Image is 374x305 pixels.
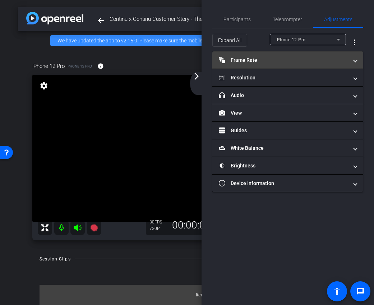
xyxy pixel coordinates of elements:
mat-expansion-panel-header: Audio [212,87,363,104]
span: Adjustments [324,17,352,22]
mat-expansion-panel-header: Frame Rate [212,51,363,69]
mat-panel-title: View [219,109,348,117]
mat-panel-title: Frame Rate [219,56,348,64]
span: iPhone 12 Pro [66,64,92,69]
mat-panel-title: Brightness [219,162,348,170]
button: Expand All [212,34,247,47]
span: Expand All [218,33,241,47]
mat-expansion-panel-header: Device Information [212,175,363,192]
div: Session Clips [40,255,71,263]
mat-panel-title: Resolution [219,74,348,82]
div: 720P [149,226,167,231]
mat-expansion-panel-header: Guides [212,122,363,139]
mat-icon: more_vert [350,38,359,47]
div: We have updated the app to v2.15.0. Please make sure the mobile user has the newest version. [50,35,324,46]
img: app-logo [26,12,83,24]
span: iPhone 12 Pro [32,62,65,70]
button: More Options for Adjustments Panel [346,34,363,51]
mat-icon: message [356,287,365,296]
mat-icon: settings [39,82,49,90]
span: Participants [223,17,251,22]
div: 30 [149,219,167,225]
mat-icon: info [97,63,104,69]
mat-icon: accessibility [333,287,341,296]
mat-panel-title: Guides [219,127,348,134]
mat-expansion-panel-header: Brightness [212,157,363,174]
div: Items per page: [196,291,228,299]
span: FPS [154,219,162,225]
span: Teleprompter [273,17,302,22]
mat-panel-title: Audio [219,92,348,99]
mat-expansion-panel-header: White Balance [212,139,363,157]
span: Continu x Continu Customer Story - The Knot Worldwide (TKWW) - [EMAIL_ADDRESS][DOMAIN_NAME] [110,12,220,26]
span: iPhone 12 Pro [276,37,306,42]
mat-icon: arrow_back [97,16,105,25]
div: 00:00:00 [167,219,216,231]
mat-expansion-panel-header: View [212,104,363,121]
mat-panel-title: White Balance [219,144,348,152]
mat-icon: arrow_forward_ios [192,72,201,80]
mat-panel-title: Device Information [219,180,348,187]
mat-expansion-panel-header: Resolution [212,69,363,86]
